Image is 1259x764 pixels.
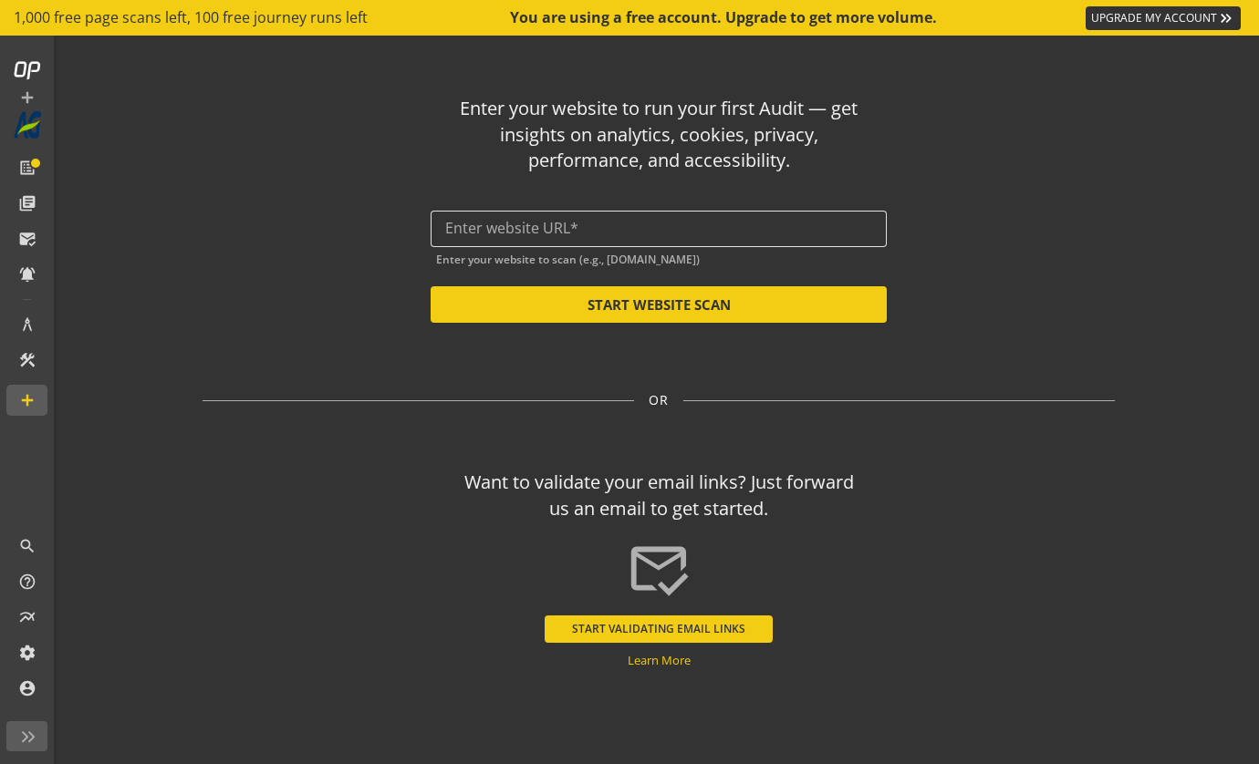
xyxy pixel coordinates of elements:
[18,265,36,284] mat-icon: notifications_active
[1086,6,1241,30] a: UPGRADE MY ACCOUNT
[649,391,669,409] span: OR
[436,249,700,266] mat-hint: Enter your website to scan (e.g., [DOMAIN_NAME])
[18,679,36,697] mat-icon: account_circle
[18,194,36,212] mat-icon: library_books
[14,111,41,139] img: Customer Logo
[18,537,36,555] mat-icon: search
[18,351,36,369] mat-icon: construction
[445,220,872,237] input: Enter website URL*
[18,573,36,591] mat-icon: help_outline
[628,652,691,668] a: Learn More
[431,286,887,323] button: START WEBSITE SCAN
[18,230,36,248] mat-icon: mark_email_read
[510,7,939,28] div: You are using a free account. Upgrade to get more volume.
[545,615,773,643] button: START VALIDATING EMAIL LINKS
[456,470,862,521] div: Want to validate your email links? Just forward us an email to get started.
[456,96,862,174] div: Enter your website to run your first Audit — get insights on analytics, cookies, privacy, perform...
[18,159,36,177] mat-icon: list_alt
[18,88,36,107] mat-icon: add
[627,537,691,601] mat-icon: mark_email_read
[18,608,36,626] mat-icon: multiline_chart
[18,644,36,662] mat-icon: settings
[1217,9,1235,27] mat-icon: keyboard_double_arrow_right
[14,7,368,28] span: 1,000 free page scans left, 100 free journey runs left
[18,391,36,409] mat-icon: add
[18,315,36,334] mat-icon: architecture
